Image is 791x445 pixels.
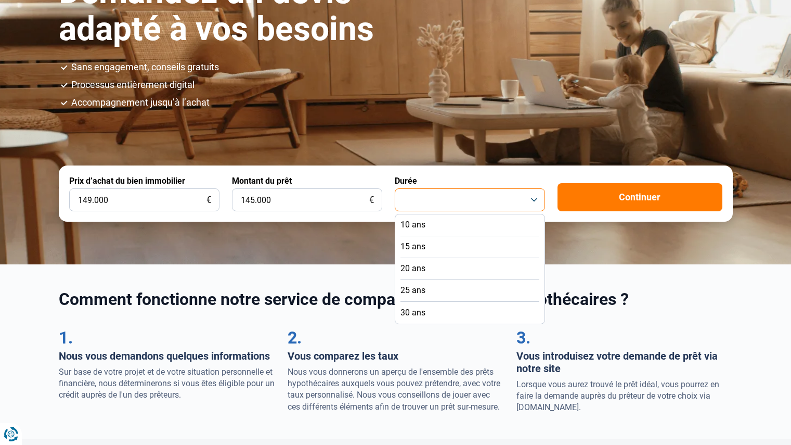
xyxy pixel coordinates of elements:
[232,176,292,186] label: Montant du prêt
[516,328,530,348] span: 3.
[400,285,425,296] span: 25 ans
[71,98,733,107] li: Accompagnement jusqu’à l’achat
[288,366,504,413] p: Nous vous donnerons un aperçu de l'ensemble des prêts hypothécaires auxquels vous pouvez prétendr...
[59,350,275,362] h3: Nous vous demandons quelques informations
[516,350,733,375] h3: Vous introduisez votre demande de prêt via notre site
[395,176,417,186] label: Durée
[288,328,302,348] span: 2.
[400,307,425,319] span: 30 ans
[69,176,185,186] label: Prix d’achat du bien immobilier
[59,289,733,309] h2: Comment fonctionne notre service de comparaison de prêts hypothécaires ?
[369,196,374,205] span: €
[557,183,722,211] button: Continuer
[400,241,425,252] span: 15 ans
[516,379,733,414] p: Lorsque vous aurez trouvé le prêt idéal, vous pourrez en faire la demande auprès du prêteur de vo...
[71,80,733,90] li: Processus entièrement digital
[400,263,425,274] span: 20 ans
[59,366,275,401] p: Sur base de votre projet et de votre situation personnelle et financière, nous déterminerons si v...
[59,328,73,348] span: 1.
[71,62,733,72] li: Sans engagement, conseils gratuits
[288,350,504,362] h3: Vous comparez les taux
[400,219,425,231] span: 10 ans
[206,196,211,205] span: €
